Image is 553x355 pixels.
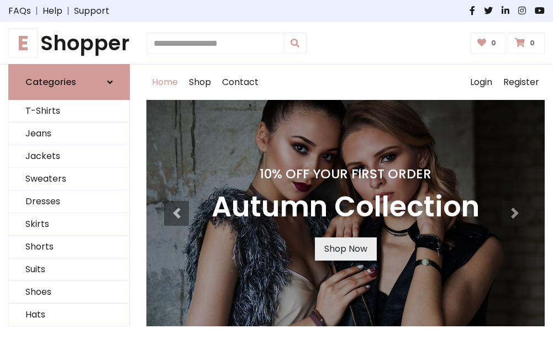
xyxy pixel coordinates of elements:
span: | [31,4,43,18]
a: Hats [9,304,129,326]
a: Home [146,65,183,100]
a: Suits [9,258,129,281]
a: T-Shirts [9,100,129,123]
a: Skirts [9,213,129,236]
span: E [8,28,38,58]
h1: Shopper [8,31,130,55]
a: Categories [8,64,130,100]
a: Shop Now [315,237,377,261]
a: Help [43,4,62,18]
a: 0 [508,33,545,54]
a: Login [465,65,498,100]
a: EShopper [8,31,130,55]
span: | [62,4,74,18]
a: Shorts [9,236,129,258]
a: FAQs [8,4,31,18]
a: 0 [470,33,506,54]
a: Shop [183,65,217,100]
h4: 10% Off Your First Order [212,166,480,182]
a: Contact [217,65,264,100]
a: Support [74,4,109,18]
a: Shoes [9,281,129,304]
span: 0 [488,38,499,48]
a: Jackets [9,145,129,168]
a: Register [498,65,545,100]
a: Dresses [9,190,129,213]
span: 0 [527,38,538,48]
a: Sweaters [9,168,129,190]
h3: Autumn Collection [212,190,480,224]
a: Jeans [9,123,129,145]
h6: Categories [25,77,76,87]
